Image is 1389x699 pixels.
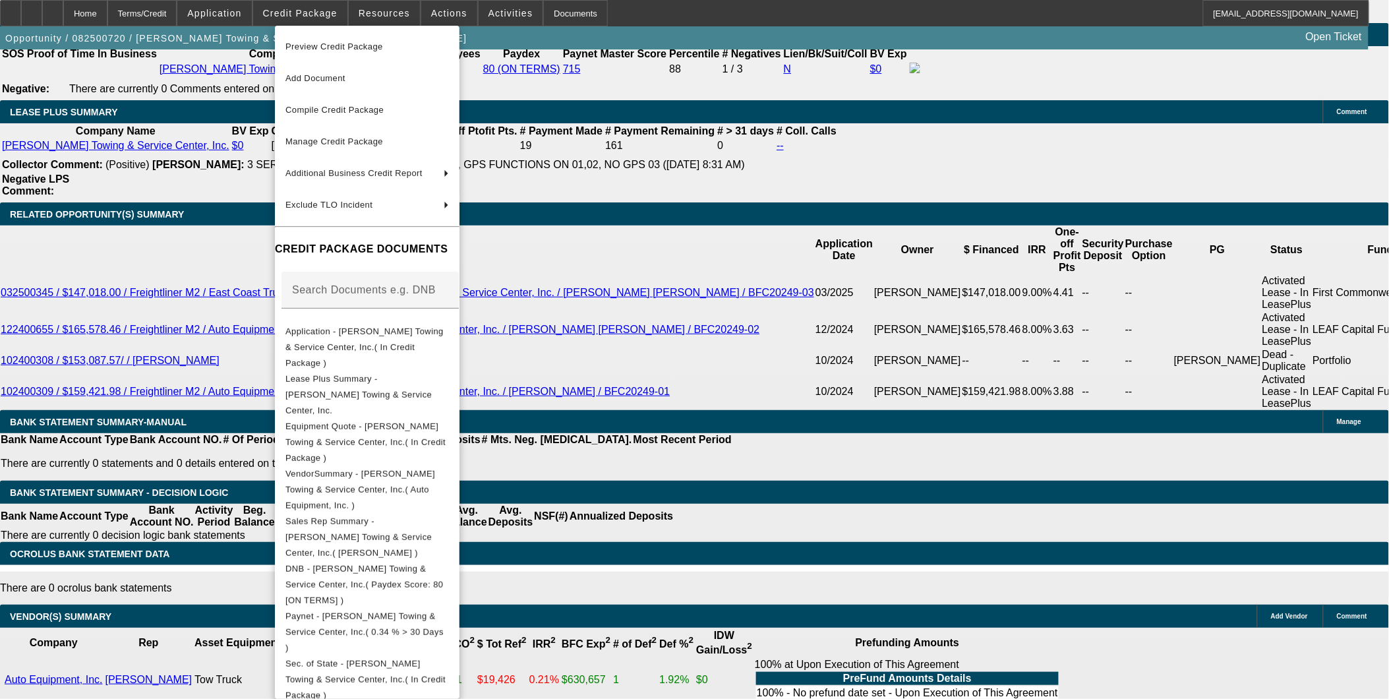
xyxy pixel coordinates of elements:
span: Add Document [285,73,345,83]
span: Exclude TLO Incident [285,200,372,210]
button: Lease Plus Summary - Browder's Towing & Service Center, Inc. [275,371,459,418]
button: Paynet - Browder's Towing & Service Center, Inc.( 0.34 % > 30 Days ) [275,608,459,655]
span: Manage Credit Package [285,137,383,146]
span: Additional Business Credit Report [285,168,423,178]
h4: CREDIT PACKAGE DOCUMENTS [275,241,459,257]
button: DNB - Browder's Towing & Service Center, Inc.( Paydex Score: 80 [ON TERMS] ) [275,561,459,608]
span: VendorSummary - [PERSON_NAME] Towing & Service Center, Inc.( Auto Equipment, Inc. ) [285,468,435,510]
button: Application - Browder's Towing & Service Center, Inc.( In Credit Package ) [275,323,459,371]
span: Application - [PERSON_NAME] Towing & Service Center, Inc.( In Credit Package ) [285,326,444,367]
button: Equipment Quote - Browder's Towing & Service Center, Inc.( In Credit Package ) [275,418,459,466]
span: Sales Rep Summary - [PERSON_NAME] Towing & Service Center, Inc.( [PERSON_NAME] ) [285,516,432,557]
span: Preview Credit Package [285,42,383,51]
span: Paynet - [PERSON_NAME] Towing & Service Center, Inc.( 0.34 % > 30 Days ) [285,611,444,652]
span: Compile Credit Package [285,105,384,115]
span: DNB - [PERSON_NAME] Towing & Service Center, Inc.( Paydex Score: 80 [ON TERMS] ) [285,563,443,605]
span: Lease Plus Summary - [PERSON_NAME] Towing & Service Center, Inc. [285,373,432,415]
button: Sales Rep Summary - Browder's Towing & Service Center, Inc.( Oliva, Nicholas ) [275,513,459,561]
mat-label: Search Documents e.g. DNB [292,284,436,295]
button: VendorSummary - Browder's Towing & Service Center, Inc.( Auto Equipment, Inc. ) [275,466,459,513]
span: Equipment Quote - [PERSON_NAME] Towing & Service Center, Inc.( In Credit Package ) [285,421,446,462]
